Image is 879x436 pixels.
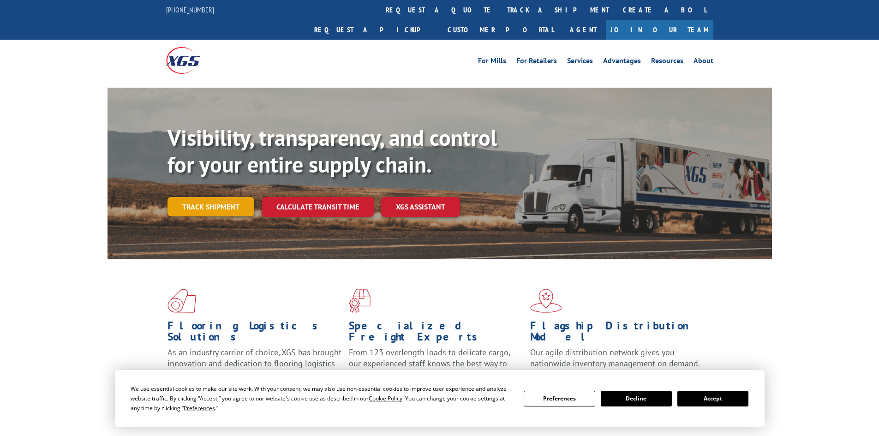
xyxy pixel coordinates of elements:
span: Our agile distribution network gives you nationwide inventory management on demand. [530,347,700,369]
button: Decline [601,391,672,406]
a: Services [567,57,593,67]
a: [PHONE_NUMBER] [166,5,214,14]
a: Resources [651,57,683,67]
a: About [694,57,713,67]
span: As an industry carrier of choice, XGS has brought innovation and dedication to flooring logistics... [167,347,341,380]
a: Join Our Team [606,20,713,40]
button: Preferences [524,391,595,406]
a: Agent [561,20,606,40]
a: Customer Portal [441,20,561,40]
a: Advantages [603,57,641,67]
a: For Retailers [516,57,557,67]
span: Cookie Policy [369,394,402,402]
div: Cookie Consent Prompt [115,370,765,427]
img: xgs-icon-focused-on-flooring-red [349,289,371,313]
b: Visibility, transparency, and control for your entire supply chain. [167,123,497,179]
img: xgs-icon-flagship-distribution-model-red [530,289,562,313]
span: Preferences [184,404,215,412]
p: From 123 overlength loads to delicate cargo, our experienced staff knows the best way to move you... [349,347,523,388]
button: Accept [677,391,748,406]
a: Request a pickup [307,20,441,40]
h1: Specialized Freight Experts [349,320,523,347]
div: We use essential cookies to make our site work. With your consent, we may also use non-essential ... [131,384,513,413]
a: Track shipment [167,197,254,216]
a: XGS ASSISTANT [381,197,460,217]
img: xgs-icon-total-supply-chain-intelligence-red [167,289,196,313]
h1: Flagship Distribution Model [530,320,705,347]
h1: Flooring Logistics Solutions [167,320,342,347]
a: Calculate transit time [262,197,374,217]
a: For Mills [478,57,506,67]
